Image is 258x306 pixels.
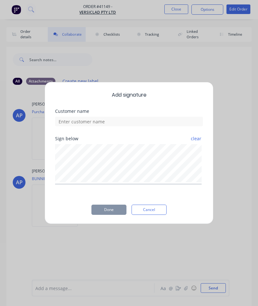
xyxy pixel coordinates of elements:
div: Sign below [55,136,203,141]
button: Done [91,205,126,215]
button: Cancel [132,205,167,215]
span: Add signature [55,91,203,99]
button: clear [190,133,202,144]
input: Enter customer name [55,117,203,126]
div: Customer name [55,109,203,113]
